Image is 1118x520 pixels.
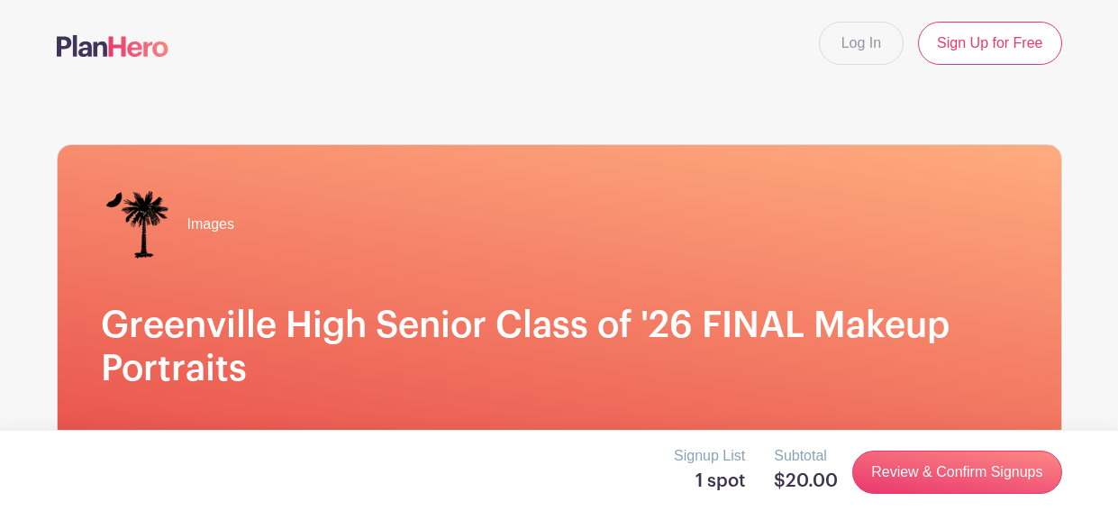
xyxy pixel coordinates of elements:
a: Sign Up for Free [918,22,1061,65]
h5: 1 spot [674,470,745,492]
a: Log In [819,22,904,65]
p: Subtotal [774,445,838,467]
img: IMAGES%20logo%20transparenT%20PNG%20s.png [101,188,173,260]
p: Signup List [674,445,745,467]
a: Review & Confirm Signups [852,451,1061,494]
img: logo-507f7623f17ff9eddc593b1ce0a138ce2505c220e1c5a4e2b4648c50719b7d32.svg [57,35,168,57]
span: Images [187,214,234,235]
h1: Greenville High Senior Class of '26 FINAL Makeup Portraits [101,304,1018,390]
h5: $20.00 [774,470,838,492]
